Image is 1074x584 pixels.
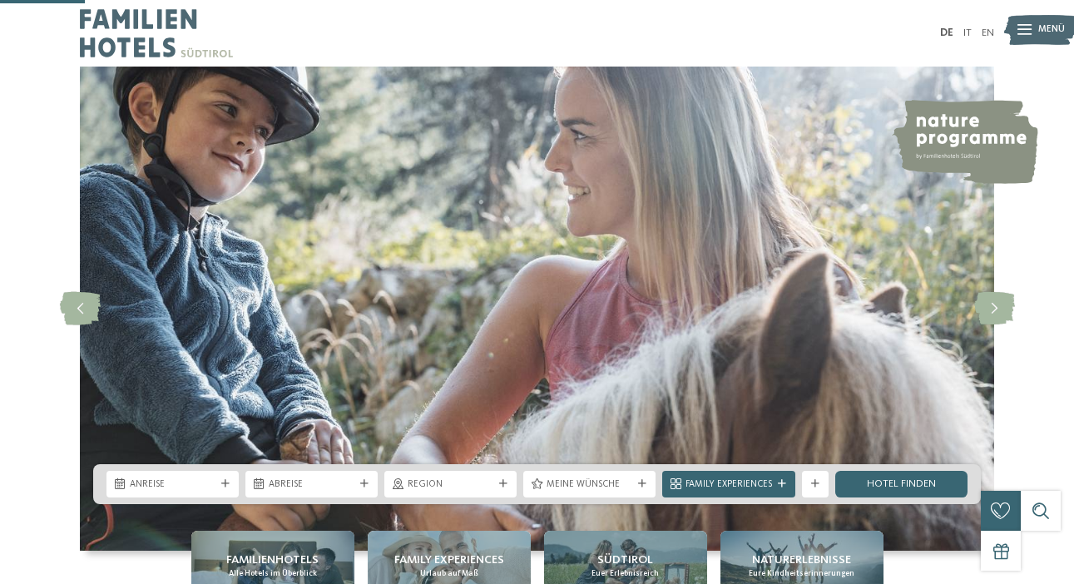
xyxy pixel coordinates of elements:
a: EN [982,27,994,38]
span: Family Experiences [394,552,504,568]
span: Euer Erlebnisreich [591,568,659,579]
span: Familienhotels [226,552,319,568]
span: Menü [1038,23,1065,37]
a: Hotel finden [835,471,968,497]
a: DE [940,27,953,38]
span: Region [408,478,493,492]
span: Südtirol [597,552,653,568]
span: Naturerlebnisse [752,552,851,568]
span: Alle Hotels im Überblick [229,568,317,579]
span: Family Experiences [685,478,772,492]
a: IT [963,27,972,38]
span: Anreise [130,478,215,492]
span: Eure Kindheitserinnerungen [749,568,854,579]
span: Urlaub auf Maß [420,568,478,579]
span: Meine Wünsche [547,478,632,492]
img: nature programme by Familienhotels Südtirol [892,100,1038,184]
img: Familienhotels Südtirol: The happy family places [80,67,994,551]
span: Abreise [269,478,354,492]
